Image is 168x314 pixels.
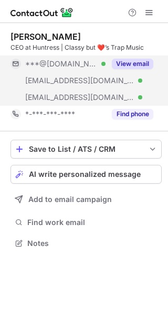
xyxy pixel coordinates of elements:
span: [EMAIL_ADDRESS][DOMAIN_NAME] [25,76,134,85]
div: [PERSON_NAME] [10,31,81,42]
button: Notes [10,236,162,251]
span: Add to email campaign [28,195,112,204]
img: ContactOut v5.3.10 [10,6,73,19]
span: ***@[DOMAIN_NAME] [25,59,98,69]
button: Add to email campaign [10,190,162,209]
button: Reveal Button [112,109,153,119]
button: AI write personalized message [10,165,162,184]
span: Find work email [27,218,157,227]
button: Reveal Button [112,59,153,69]
span: [EMAIL_ADDRESS][DOMAIN_NAME] [25,93,134,102]
button: save-profile-one-click [10,140,162,159]
span: AI write personalized message [29,170,141,178]
div: Save to List / ATS / CRM [29,145,143,153]
button: Find work email [10,215,162,230]
span: Notes [27,239,157,248]
div: CEO at Huntress | Classy but ❤️’s Trap Music [10,43,162,52]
